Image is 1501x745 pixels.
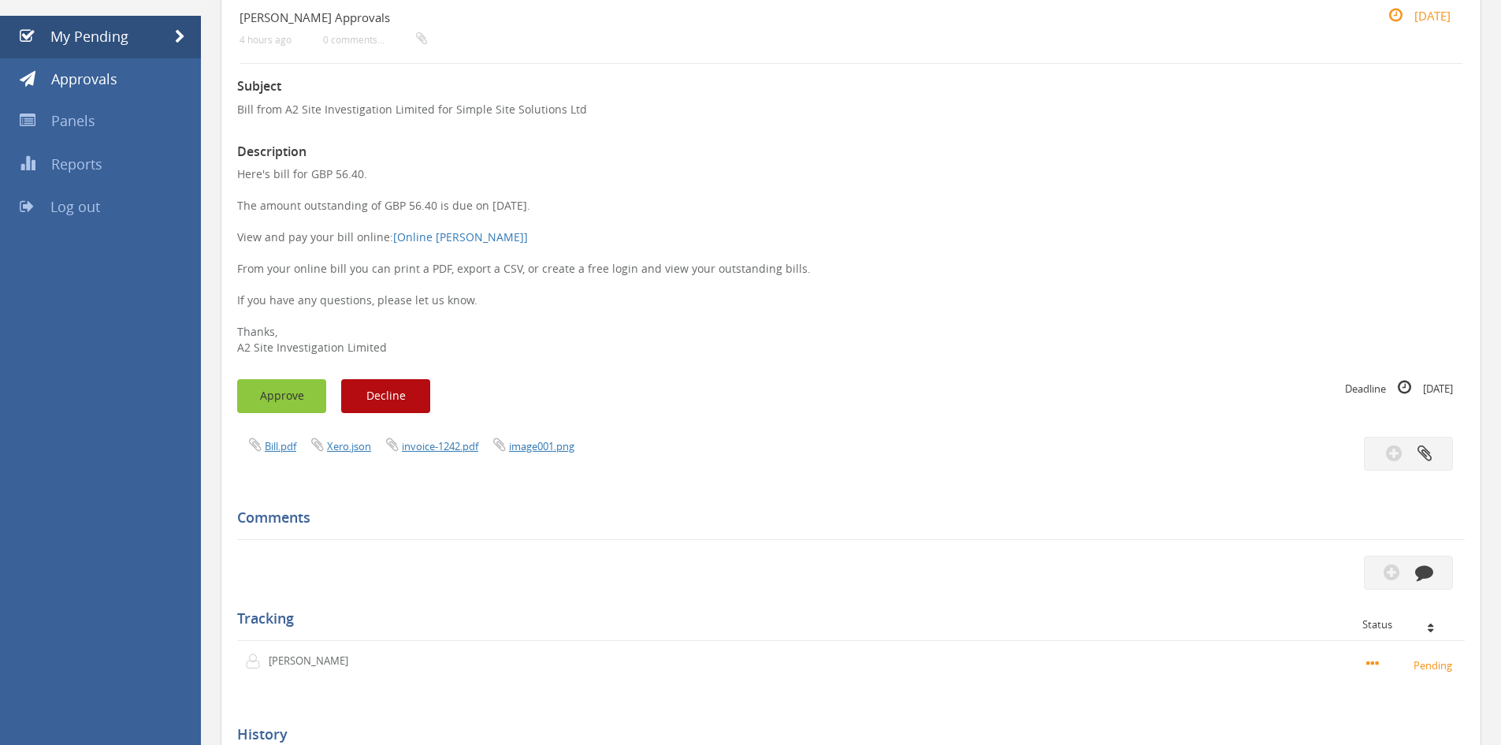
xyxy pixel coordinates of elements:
[237,145,1465,159] h3: Description
[402,439,478,453] a: invoice-1242.pdf
[51,111,95,130] span: Panels
[393,229,528,244] a: [Online [PERSON_NAME]]
[1366,656,1457,673] small: Pending
[341,379,430,413] button: Decline
[51,69,117,88] span: Approvals
[50,197,100,216] span: Log out
[327,439,371,453] a: Xero.json
[237,379,326,413] button: Approve
[237,727,1453,743] h5: History
[1362,619,1453,630] div: Status
[237,80,1465,94] h3: Subject
[240,34,292,46] small: 4 hours ago
[237,102,1465,117] p: Bill from A2 Site Investigation Limited for Simple Site Solutions Ltd
[269,654,359,669] p: [PERSON_NAME]
[237,611,1453,627] h5: Tracking
[51,155,102,173] span: Reports
[245,654,269,669] img: user-icon.png
[237,166,1465,356] p: Here's bill for GBP 56.40. The amount outstanding of GBP 56.40 is due on [DATE]. View and pay you...
[237,510,1453,526] h5: Comments
[265,439,296,453] a: Bill.pdf
[509,439,574,453] a: image001.png
[323,34,427,46] small: 0 comments...
[240,11,1258,24] h4: [PERSON_NAME] Approvals
[1372,7,1451,24] small: [DATE]
[1345,379,1453,397] small: Deadline [DATE]
[50,27,128,46] span: My Pending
